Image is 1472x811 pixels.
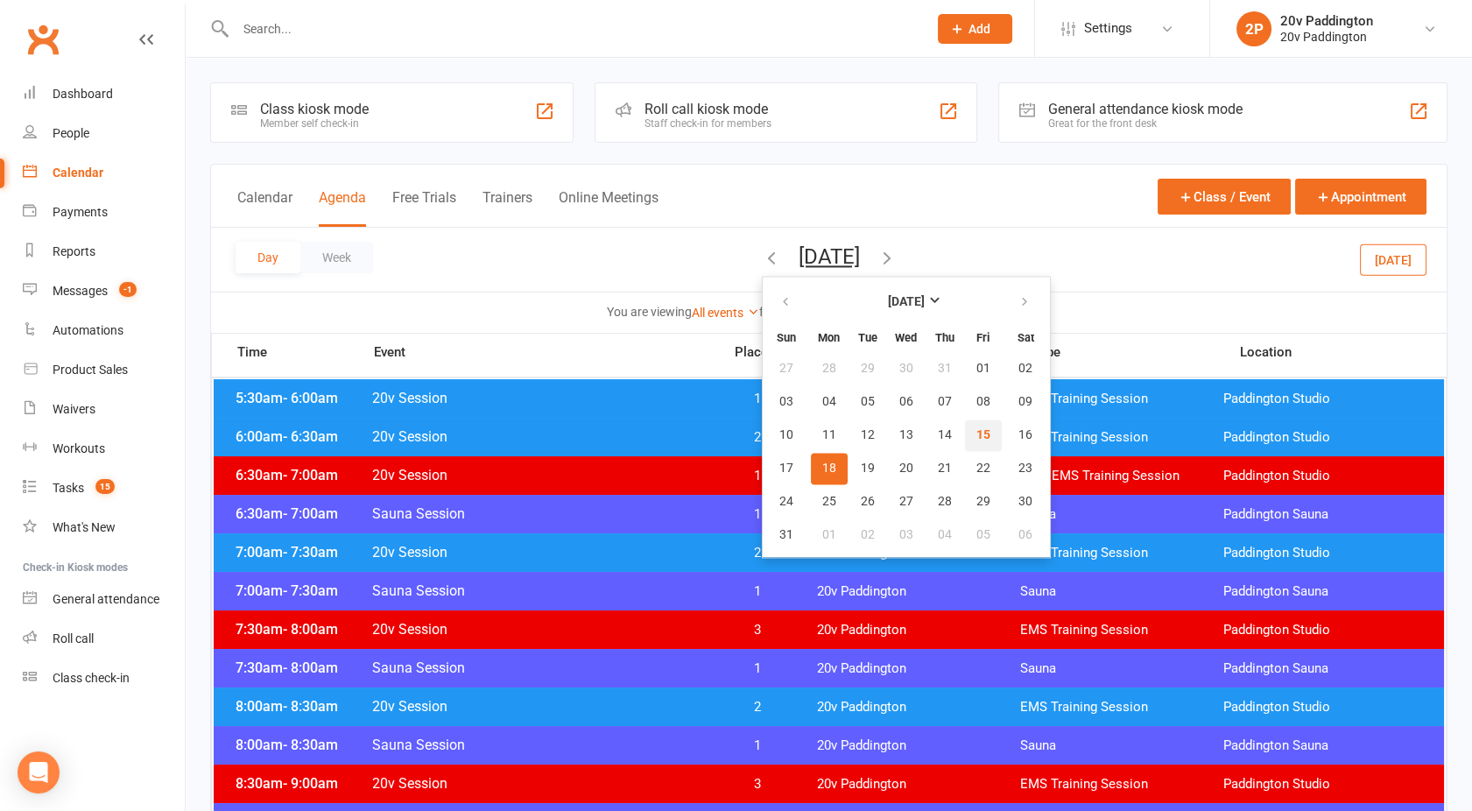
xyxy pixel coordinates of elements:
button: 28 [811,353,848,384]
span: Location [1240,346,1447,359]
span: 29 [861,362,875,376]
span: 12 [861,428,875,442]
span: 8:00am [231,698,371,715]
span: 06 [899,395,913,409]
a: Calendar [23,153,185,193]
a: Tasks 15 [23,469,185,508]
button: 27 [888,486,925,518]
span: Settings [1084,9,1132,48]
button: 11 [811,420,848,451]
span: 04 [938,528,952,542]
span: EMS Training Session [1020,429,1223,446]
div: Payments [53,205,108,219]
button: 29 [965,486,1002,518]
span: 20v Paddington [817,583,1020,600]
div: Staff check-in for members [644,117,771,130]
div: Product Sales [53,363,128,377]
span: - 8:00am [283,621,338,638]
span: 07 [938,395,952,409]
div: Roll call kiosk mode [644,101,771,117]
span: 20v Session [371,698,712,715]
span: Paddington Studio [1223,468,1426,484]
div: Member self check-in [260,117,369,130]
button: 30 [888,353,925,384]
div: Waivers [53,402,95,416]
div: Dashboard [53,87,113,101]
button: 31 [764,519,809,551]
button: 24 [764,486,809,518]
div: Workouts [53,441,105,455]
span: 1 [712,468,804,484]
span: 20v Session [371,621,712,638]
span: - 8:00am [283,659,338,676]
button: Week [300,242,373,273]
span: Add [968,22,990,36]
button: 20 [888,453,925,484]
span: Paddington Studio [1223,545,1426,561]
span: 01 [976,362,990,376]
span: 02 [1018,362,1032,376]
span: Paddington Sauna [1223,737,1426,754]
span: Paddington Sauna [1223,660,1426,677]
span: 29 [976,495,990,509]
button: 09 [1004,386,1048,418]
button: 29 [849,353,886,384]
button: 21 [926,453,963,484]
span: Paddington Studio [1223,429,1426,446]
div: 2P [1236,11,1271,46]
span: 19 [861,462,875,476]
button: 15 [965,420,1002,451]
a: Clubworx [21,18,65,61]
span: 16 [1018,428,1032,442]
span: 24 [779,495,793,509]
div: Class kiosk mode [260,101,369,117]
span: - 7:30am [283,544,338,561]
button: [DATE] [1360,243,1426,275]
a: Messages -1 [23,272,185,311]
strong: for [759,305,775,319]
span: - 6:00am [283,390,338,406]
span: 7:00am [231,544,371,561]
span: 6:00am [231,428,371,445]
button: 26 [849,486,886,518]
div: Calendar [53,166,103,180]
span: 04 [822,395,836,409]
button: 22 [965,453,1002,484]
small: Monday [818,331,840,344]
span: Paddington Studio [1223,391,1426,407]
span: 7:00am [231,582,371,599]
span: 2 [712,699,804,716]
span: - 8:30am [283,698,338,715]
button: 08 [965,386,1002,418]
span: 20v Paddington [817,776,1020,793]
span: 21 [938,462,952,476]
button: Online Meetings [559,189,659,227]
span: 30 [1018,495,1032,509]
span: EMS Training Session [1020,776,1223,793]
span: 01 [822,528,836,542]
button: 25 [811,486,848,518]
span: - 7:30am [283,582,338,599]
span: Paddington Studio [1223,776,1426,793]
span: 20v Session [371,428,712,445]
span: -1 [119,282,137,297]
button: Class / Event [1158,179,1291,215]
span: - 7:00am [283,467,338,483]
div: What's New [53,520,116,534]
button: 17 [764,453,809,484]
span: 06 [1018,528,1032,542]
span: 5:30am [231,390,371,406]
strong: [DATE] [888,295,925,309]
button: 30 [1004,486,1048,518]
span: EMS Training Session [1020,545,1223,561]
span: 20v Session [371,544,712,561]
button: 27 [764,353,809,384]
span: - 8:30am [283,737,338,753]
span: 20v Session [371,775,712,792]
button: [DATE] [799,244,860,269]
span: 03 [779,395,793,409]
button: Trainers [482,189,532,227]
small: Thursday [935,331,954,344]
span: Event [373,344,722,361]
button: 06 [888,386,925,418]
